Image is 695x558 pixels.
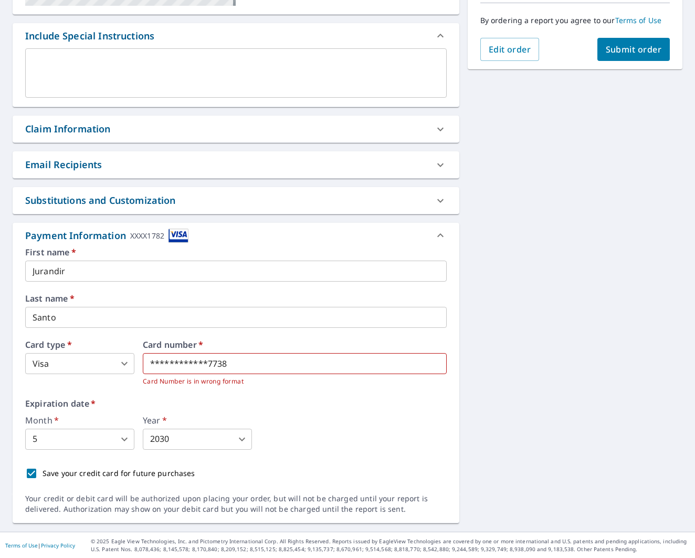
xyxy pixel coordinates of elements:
[489,44,531,55] span: Edit order
[25,493,447,514] div: Your credit or debit card will be authorized upon placing your order, but will not be charged unt...
[13,151,459,178] div: Email Recipients
[25,353,134,374] div: Visa
[480,16,670,25] p: By ordering a report you agree to our
[43,468,195,479] p: Save your credit card for future purchases
[25,340,134,349] label: Card type
[615,15,662,25] a: Terms of Use
[143,429,252,450] div: 2030
[25,429,134,450] div: 5
[13,23,459,48] div: Include Special Instructions
[169,229,188,243] img: cardImage
[25,193,176,208] div: Substitutions and Customization
[25,29,154,43] div: Include Special Instructions
[143,416,252,425] label: Year
[143,340,447,349] label: Card number
[25,248,447,256] label: First name
[130,229,164,243] div: XXXX1782
[597,38,670,61] button: Submit order
[41,542,75,549] a: Privacy Policy
[13,116,459,142] div: Claim Information
[25,294,447,303] label: Last name
[25,122,111,136] div: Claim Information
[25,229,188,243] div: Payment Information
[25,416,134,425] label: Month
[25,158,102,172] div: Email Recipients
[13,223,459,248] div: Payment InformationXXXX1782cardImage
[13,187,459,214] div: Substitutions and Customization
[25,399,447,408] label: Expiration date
[5,542,38,549] a: Terms of Use
[143,376,439,387] p: Card Number is in wrong format
[606,44,662,55] span: Submit order
[91,538,690,553] p: © 2025 Eagle View Technologies, Inc. and Pictometry International Corp. All Rights Reserved. Repo...
[5,542,75,549] p: |
[480,38,540,61] button: Edit order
